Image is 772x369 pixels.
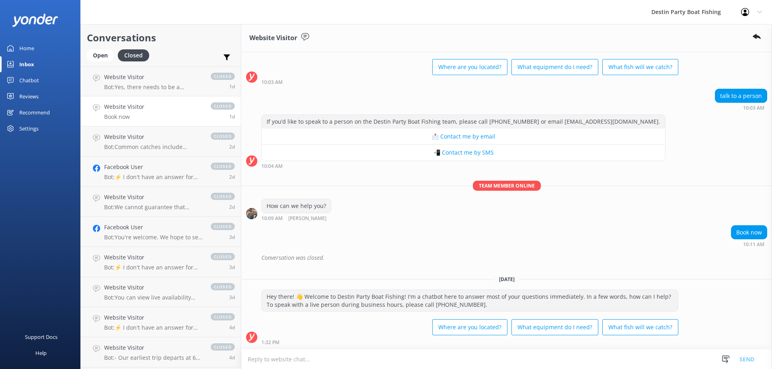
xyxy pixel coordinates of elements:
[104,143,203,151] p: Bot: Common catches include snapper, grouper, triggerfish, cobia, and amberjack, with occasional ...
[229,264,235,271] span: Aug 19 2025 12:41pm (UTC -05:00) America/Cancun
[104,283,203,292] h4: Website Visitor
[229,113,235,120] span: Aug 21 2025 01:32pm (UTC -05:00) America/Cancun
[473,181,541,191] span: Team member online
[743,242,764,247] strong: 10:11 AM
[262,290,678,311] div: Hey there! 👋 Welcome to Destin Party Boat Fishing! I'm a chatbot here to answer most of your ques...
[432,319,507,335] button: Where are you located?
[104,102,144,111] h4: Website Visitor
[715,89,767,103] div: talk to a person
[19,56,34,72] div: Inbox
[602,59,678,75] button: What fish will we catch?
[261,79,678,85] div: Aug 19 2025 10:03am (UTC -05:00) America/Cancun
[715,105,767,110] div: Aug 19 2025 10:03am (UTC -05:00) America/Cancun
[511,59,598,75] button: What equipment do I need?
[261,80,283,85] strong: 10:03 AM
[87,49,114,61] div: Open
[81,126,241,157] a: Website VisitorBot:Common catches include snapper, grouper, triggerfish, cobia, and amberjack, wi...
[511,319,598,335] button: What equipment do I need?
[104,84,203,91] p: Bot: Yes, there needs to be a minimum of 20 passengers for the boat to leave the dock.
[87,30,235,45] h2: Conversations
[81,307,241,337] a: Website VisitorBot:⚡ I don't have an answer for that in my knowledge base. Please try and rephras...
[35,345,47,361] div: Help
[261,216,283,221] strong: 10:09 AM
[211,73,235,80] span: closed
[19,72,39,88] div: Chatbot
[229,234,235,241] span: Aug 19 2025 03:12pm (UTC -05:00) America/Cancun
[261,164,283,169] strong: 10:04 AM
[104,313,203,322] h4: Website Visitor
[104,204,203,211] p: Bot: We cannot guarantee that everyone will catch a fish, as it is called fishing and not catchin...
[211,102,235,110] span: closed
[19,88,39,104] div: Reviews
[743,106,764,110] strong: 10:03 AM
[211,283,235,290] span: closed
[261,251,767,265] div: Conversation was closed.
[19,104,50,120] div: Recommend
[229,83,235,90] span: Aug 21 2025 05:03pm (UTC -05:00) America/Cancun
[104,113,144,120] p: Book now
[229,354,235,361] span: Aug 18 2025 06:42pm (UTC -05:00) America/Cancun
[249,33,297,43] h3: Website Visitor
[81,66,241,96] a: Website VisitorBot:Yes, there needs to be a minimum of 20 passengers for the boat to leave the do...
[104,163,203,171] h4: Facebook User
[19,40,34,56] div: Home
[211,193,235,200] span: closed
[602,319,678,335] button: What fish will we catch?
[229,173,235,180] span: Aug 20 2025 12:19pm (UTC -05:00) America/Cancun
[104,193,203,202] h4: Website Visitor
[104,354,203,361] p: Bot: - Our earliest trip departs at 6 a.m., and our latest trip leaves at 2 p.m. - 4-hour trips a...
[229,294,235,301] span: Aug 19 2025 10:12am (UTC -05:00) America/Cancun
[104,324,203,331] p: Bot: ⚡ I don't have an answer for that in my knowledge base. Please try and rephrase your questio...
[81,277,241,307] a: Website VisitorBot:You can view live availability and book your trip online at [URL][DOMAIN_NAME]...
[12,14,58,27] img: yonder-white-logo.png
[211,163,235,170] span: closed
[262,128,665,145] button: 📩 Contact me by email
[731,241,767,247] div: Aug 19 2025 10:11am (UTC -05:00) America/Cancun
[81,157,241,187] a: Facebook UserBot:⚡ I don't have an answer for that in my knowledge base. Please try and rephrase ...
[261,215,353,221] div: Aug 19 2025 10:09am (UTC -05:00) America/Cancun
[262,199,331,213] div: How can we help you?
[81,247,241,277] a: Website VisitorBot:⚡ I don't have an answer for that in my knowledge base. Please try and rephras...
[87,51,118,59] a: Open
[81,217,241,247] a: Facebook UserBot:You're welcome. We hope to see you at Destin Party Boat Fishing soon!closed3d
[261,339,678,345] div: Aug 21 2025 01:32pm (UTC -05:00) America/Cancun
[104,133,203,141] h4: Website Visitor
[262,115,665,128] div: If you’d like to speak to a person on the Destin Party Boat Fishing team, please call [PHONE_NUMB...
[211,253,235,260] span: closed
[211,313,235,320] span: closed
[25,329,57,345] div: Support Docs
[104,223,203,232] h4: Facebook User
[104,173,203,181] p: Bot: ⚡ I don't have an answer for that in my knowledge base. Please try and rephrase your questio...
[104,73,203,82] h4: Website Visitor
[731,226,767,239] div: Book now
[288,216,326,221] span: [PERSON_NAME]
[229,204,235,210] span: Aug 20 2025 12:11pm (UTC -05:00) America/Cancun
[81,337,241,367] a: Website VisitorBot:- Our earliest trip departs at 6 a.m., and our latest trip leaves at 2 p.m. - ...
[118,49,149,61] div: Closed
[211,343,235,351] span: closed
[211,223,235,230] span: closed
[261,163,665,169] div: Aug 19 2025 10:04am (UTC -05:00) America/Cancun
[261,340,279,345] strong: 1:32 PM
[211,133,235,140] span: closed
[229,324,235,331] span: Aug 18 2025 09:43pm (UTC -05:00) America/Cancun
[81,187,241,217] a: Website VisitorBot:We cannot guarantee that everyone will catch a fish, as it is called fishing a...
[246,251,767,265] div: 2025-08-19T18:48:31.035
[118,51,153,59] a: Closed
[432,59,507,75] button: Where are you located?
[262,145,665,161] button: 📲 Contact me by SMS
[229,143,235,150] span: Aug 20 2025 05:24pm (UTC -05:00) America/Cancun
[494,276,519,283] span: [DATE]
[104,253,203,262] h4: Website Visitor
[104,294,203,301] p: Bot: You can view live availability and book your trip online at [URL][DOMAIN_NAME].
[81,96,241,126] a: Website VisitorBook nowclosed1d
[104,234,203,241] p: Bot: You're welcome. We hope to see you at Destin Party Boat Fishing soon!
[104,264,203,271] p: Bot: ⚡ I don't have an answer for that in my knowledge base. Please try and rephrase your questio...
[19,120,39,137] div: Settings
[104,343,203,352] h4: Website Visitor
